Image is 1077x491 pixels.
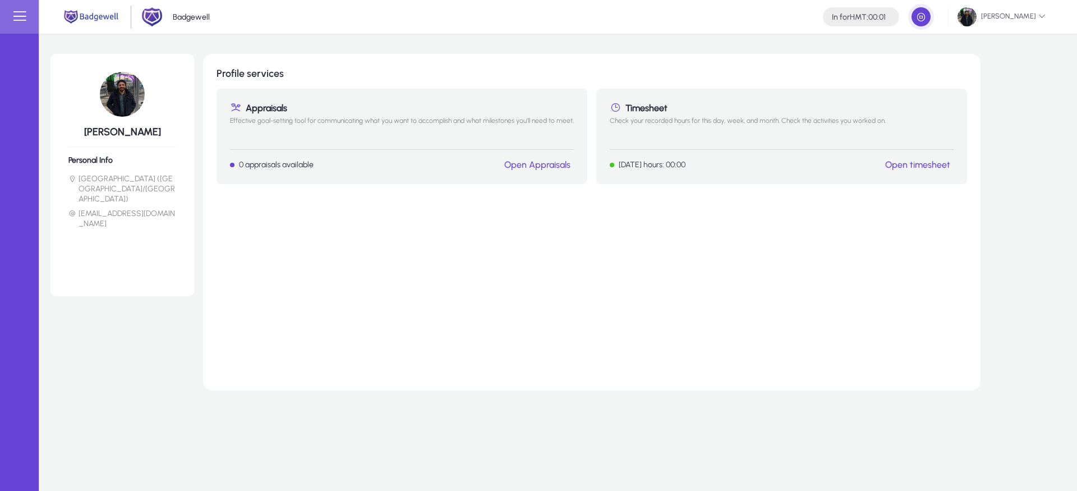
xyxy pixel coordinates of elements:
[173,12,210,22] p: Badgewell
[100,72,145,117] img: 105.jpeg
[832,12,886,22] h4: HMT
[610,117,954,140] p: Check your recorded hours for this day, week, and month. Check the activities you worked on.
[230,102,574,113] h1: Appraisals
[868,12,886,22] span: 00:01
[958,7,977,26] img: 105.jpeg
[949,7,1055,27] button: [PERSON_NAME]
[501,159,574,171] button: Open Appraisals
[217,67,967,80] h1: Profile services
[882,159,954,171] button: Open timesheet
[62,9,121,25] img: main.png
[68,126,176,138] h5: [PERSON_NAME]
[239,160,314,169] p: 0 appraisals available
[68,174,176,204] li: [GEOGRAPHIC_DATA] ([GEOGRAPHIC_DATA]/[GEOGRAPHIC_DATA])
[619,160,685,169] p: [DATE] hours: 00:00
[504,159,570,170] a: Open Appraisals
[885,159,950,170] a: Open timesheet
[610,102,954,113] h1: Timesheet
[832,12,850,22] span: In for
[230,117,574,140] p: Effective goal-setting tool for communicating what you want to accomplish and what milestones you...
[867,12,868,22] span: :
[68,209,176,229] li: [EMAIL_ADDRESS][DOMAIN_NAME]
[68,155,176,165] h6: Personal Info
[958,7,1046,26] span: [PERSON_NAME]
[141,6,163,27] img: 2.png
